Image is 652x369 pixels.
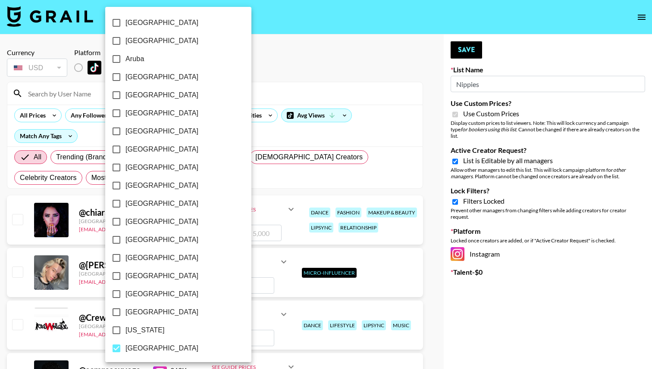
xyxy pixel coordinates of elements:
span: [GEOGRAPHIC_DATA] [125,235,198,245]
span: [GEOGRAPHIC_DATA] [125,144,198,155]
span: [GEOGRAPHIC_DATA] [125,253,198,263]
span: [GEOGRAPHIC_DATA] [125,72,198,82]
span: [GEOGRAPHIC_DATA] [125,198,198,209]
span: Aruba [125,54,144,64]
span: [GEOGRAPHIC_DATA] [125,307,198,317]
span: [GEOGRAPHIC_DATA] [125,108,198,118]
span: [GEOGRAPHIC_DATA] [125,18,198,28]
span: [GEOGRAPHIC_DATA] [125,343,198,353]
span: [GEOGRAPHIC_DATA] [125,36,198,46]
span: [GEOGRAPHIC_DATA] [125,180,198,191]
span: [US_STATE] [125,325,165,335]
span: [GEOGRAPHIC_DATA] [125,126,198,136]
span: [GEOGRAPHIC_DATA] [125,162,198,173]
span: [GEOGRAPHIC_DATA] [125,289,198,299]
span: [GEOGRAPHIC_DATA] [125,90,198,100]
span: [GEOGRAPHIC_DATA] [125,217,198,227]
span: [GEOGRAPHIC_DATA] [125,271,198,281]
